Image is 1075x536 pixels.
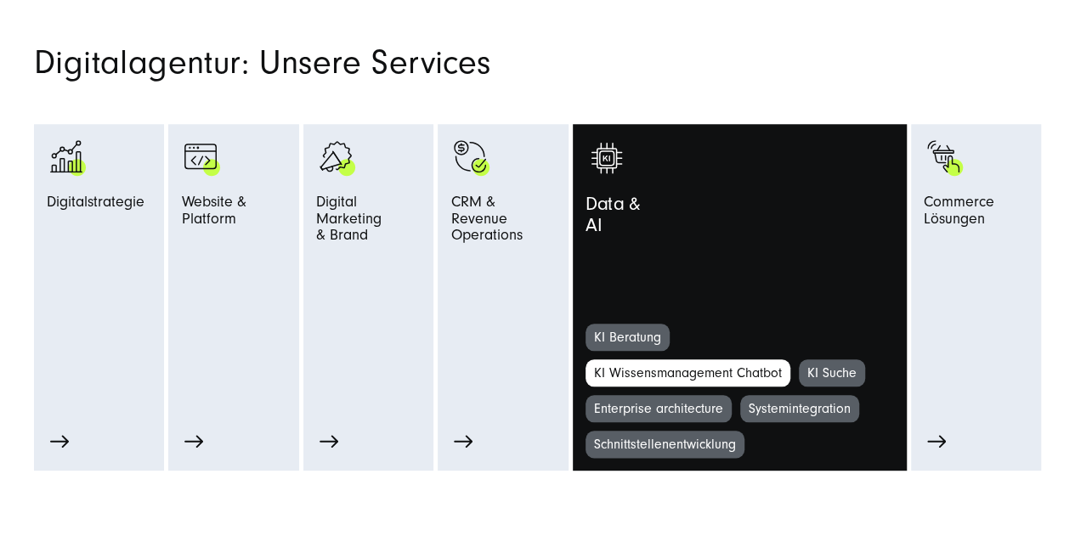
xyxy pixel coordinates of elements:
a: KI Beratung [586,324,670,351]
span: Digital Marketing & Brand [316,194,421,251]
a: Systemintegration [740,395,859,422]
a: Browser Symbol als Zeichen für Web Development - Digitalagentur SUNZINET programming-browser-prog... [181,137,286,359]
a: KI Suche [799,359,865,386]
span: Digitalstrategie [47,194,144,218]
h2: Digitalagentur: Unsere Services [34,47,841,79]
span: Commerce Lösungen [924,194,1028,235]
span: CRM & Revenue Operations [450,194,555,251]
a: analytics-graph-bar-business analytics-graph-bar-business_white Digitalstrategie [47,137,151,359]
a: Schnittstellenentwicklung [586,431,744,458]
span: Website & Platform [181,194,286,235]
a: Symbol mit einem Haken und einem Dollarzeichen. monetization-approve-business-products_white CRM ... [450,137,555,324]
a: KI KI Data &AI [586,137,894,324]
a: Bild eines Fingers, der auf einen schwarzen Einkaufswagen mit grünen Akzenten klickt: Digitalagen... [924,137,1028,395]
img: KI [586,137,628,179]
a: Enterprise architecture [586,395,732,422]
a: KI Wissensmanagement Chatbot [586,359,790,386]
a: advertising-megaphone-business-products_black advertising-megaphone-business-products_white Digit... [316,137,421,359]
span: Data & AI [586,194,641,245]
